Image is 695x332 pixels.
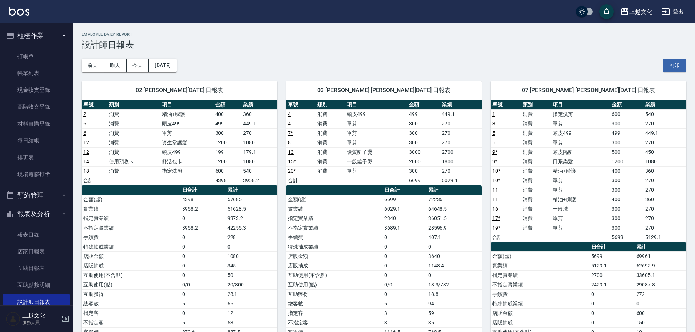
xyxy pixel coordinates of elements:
td: 消費 [521,185,551,195]
td: 0 [382,251,426,261]
td: 0 [589,289,635,299]
td: 0 [180,233,226,242]
td: 消費 [107,138,160,147]
td: 300 [610,185,643,195]
td: 0 [180,251,226,261]
td: 29087.8 [635,280,686,289]
td: 499 [214,119,242,128]
a: 排班表 [3,149,70,166]
table: a dense table [82,100,277,185]
td: 449.1 [440,109,482,119]
td: 0 [426,270,482,280]
td: 消費 [107,128,160,138]
div: 上越文化 [629,7,652,16]
td: 6699 [382,195,426,204]
td: 精油+瞬護 [551,195,610,204]
td: 消費 [521,138,551,147]
td: 2429.1 [589,280,635,289]
a: 11 [492,196,498,202]
td: 57685 [226,195,277,204]
td: 300 [407,119,440,128]
td: 消費 [315,109,345,119]
td: 540 [241,166,277,176]
td: 單剪 [551,176,610,185]
td: 0 [382,261,426,270]
td: 互助使用(不含點) [82,270,180,280]
th: 業績 [440,100,482,110]
button: [DATE] [149,59,176,72]
td: 金額(虛) [286,195,382,204]
th: 單號 [286,100,315,110]
td: 總客數 [82,299,180,308]
a: 11 [492,187,498,193]
td: 360 [241,109,277,119]
a: 打帳單 [3,48,70,65]
td: 單剪 [551,185,610,195]
td: 不指定客 [286,318,382,327]
td: 消費 [315,119,345,128]
td: 消費 [315,128,345,138]
td: 1148.4 [426,261,482,270]
a: 互助點數明細 [3,277,70,293]
a: 8 [288,140,291,145]
a: 13 [288,149,294,155]
td: 單剪 [551,223,610,233]
td: 270 [440,138,482,147]
td: 金額(虛) [491,251,589,261]
td: 272 [635,289,686,299]
a: 6 [83,121,86,126]
td: 不指定實業績 [491,280,589,289]
p: 服務人員 [22,319,59,326]
td: 270 [643,185,686,195]
td: 300 [610,223,643,233]
td: 6029.1 [382,204,426,214]
td: 1080 [643,157,686,166]
td: 9373.2 [226,214,277,223]
td: 0 [180,214,226,223]
a: 5 [492,140,495,145]
span: 07 [PERSON_NAME] [PERSON_NAME][DATE] 日報表 [499,87,678,94]
td: 日系染髮 [551,157,610,166]
a: 16 [492,206,498,212]
td: 94 [426,299,482,308]
td: 0 [180,270,226,280]
td: 600 [214,166,242,176]
td: 消費 [107,119,160,128]
td: 53 [226,318,277,327]
td: 6 [382,299,426,308]
td: 互助獲得 [82,289,180,299]
td: 0 [589,299,635,308]
th: 日合計 [589,242,635,252]
th: 項目 [551,100,610,110]
td: 金額(虛) [82,195,180,204]
td: 消費 [521,128,551,138]
td: 5129.1 [643,233,686,242]
td: 300 [610,119,643,128]
td: 33605.1 [635,270,686,280]
td: 270 [440,128,482,138]
a: 現場電腦打卡 [3,166,70,183]
td: 消費 [315,138,345,147]
td: 400 [610,195,643,204]
td: 3640 [426,251,482,261]
td: 消費 [315,157,345,166]
td: 0 [180,289,226,299]
th: 金額 [214,100,242,110]
td: 消費 [315,166,345,176]
td: 28596.9 [426,223,482,233]
h3: 設計師日報表 [82,40,686,50]
td: 42255.3 [226,223,277,233]
td: 0 [635,299,686,308]
th: 類別 [521,100,551,110]
td: 互助使用(不含點) [286,270,382,280]
td: 270 [643,223,686,233]
td: 實業績 [82,204,180,214]
td: 0 [426,242,482,251]
td: 600 [610,109,643,119]
td: 449.1 [241,119,277,128]
td: 5 [180,299,226,308]
td: 資生堂護髮 [160,138,213,147]
td: 64648.5 [426,204,482,214]
td: 指定洗剪 [160,166,213,176]
td: 頭皮隔離 [551,147,610,157]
